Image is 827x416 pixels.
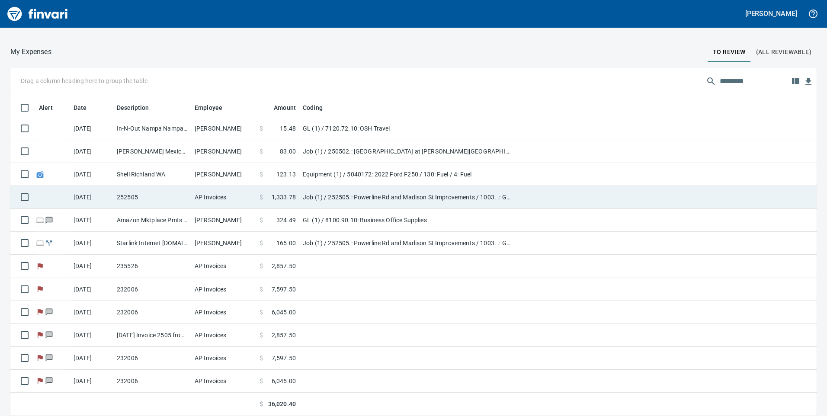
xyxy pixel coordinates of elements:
[35,240,45,246] span: Online transaction
[299,140,516,163] td: Job (1) / 250502.: [GEOGRAPHIC_DATA] at [PERSON_NAME][GEOGRAPHIC_DATA] / 1003. .: General Require...
[70,186,113,209] td: [DATE]
[5,3,70,24] img: Finvari
[272,285,296,294] span: 7,597.50
[280,124,296,133] span: 15.48
[21,77,147,85] p: Drag a column heading here to group the table
[70,117,113,140] td: [DATE]
[70,163,113,186] td: [DATE]
[191,209,256,232] td: [PERSON_NAME]
[191,140,256,163] td: [PERSON_NAME]
[35,286,45,291] span: Flagged
[117,102,149,113] span: Description
[113,232,191,255] td: Starlink Internet [DOMAIN_NAME] CA - 122nd
[756,47,811,58] span: (All Reviewable)
[113,186,191,209] td: 252505
[272,354,296,362] span: 7,597.50
[191,255,256,278] td: AP Invoices
[260,239,263,247] span: $
[263,102,296,113] span: Amount
[10,47,51,57] p: My Expenses
[272,377,296,385] span: 6,045.00
[260,354,263,362] span: $
[303,102,323,113] span: Coding
[45,332,54,337] span: Has messages
[70,324,113,347] td: [DATE]
[39,102,53,113] span: Alert
[272,308,296,317] span: 6,045.00
[113,140,191,163] td: [PERSON_NAME] Mexican Food Nampa ID
[35,217,45,223] span: Online transaction
[268,400,296,409] span: 36,020.40
[113,347,191,370] td: 232006
[191,186,256,209] td: AP Invoices
[35,355,45,361] span: Flagged
[35,378,45,384] span: Flagged
[299,186,516,209] td: Job (1) / 252505.: Powerline Rd and Madison St Improvements / 1003. .: General Requirements / 5: ...
[70,370,113,393] td: [DATE]
[35,309,45,314] span: Flagged
[191,278,256,301] td: AP Invoices
[70,209,113,232] td: [DATE]
[70,347,113,370] td: [DATE]
[45,309,54,314] span: Has messages
[272,262,296,270] span: 2,857.50
[276,170,296,179] span: 123.13
[70,232,113,255] td: [DATE]
[45,240,54,246] span: Split transaction
[113,324,191,347] td: [DATE] Invoice 2505 from [PERSON_NAME] Welding and Fabrication LLC (1-29609)
[70,255,113,278] td: [DATE]
[191,347,256,370] td: AP Invoices
[745,9,797,18] h5: [PERSON_NAME]
[70,140,113,163] td: [DATE]
[260,124,263,133] span: $
[113,209,191,232] td: Amazon Mktplace Pmts [DOMAIN_NAME][URL] WA
[195,102,222,113] span: Employee
[35,332,45,337] span: Flagged
[272,331,296,339] span: 2,857.50
[70,278,113,301] td: [DATE]
[260,285,263,294] span: $
[39,102,64,113] span: Alert
[35,263,45,269] span: Flagged
[45,217,54,223] span: Has messages
[299,117,516,140] td: GL (1) / 7120.72.10: OSH Travel
[713,47,746,58] span: To Review
[10,47,51,57] nav: breadcrumb
[195,102,234,113] span: Employee
[260,400,263,409] span: $
[260,147,263,156] span: $
[274,102,296,113] span: Amount
[272,193,296,202] span: 1,333.78
[260,308,263,317] span: $
[299,209,516,232] td: GL (1) / 8100.90.10: Business Office Supplies
[113,117,191,140] td: In-N-Out Nampa Nampa ID
[113,163,191,186] td: Shell Richland WA
[191,301,256,324] td: AP Invoices
[802,75,815,88] button: Download Table
[191,117,256,140] td: [PERSON_NAME]
[45,355,54,361] span: Has messages
[260,170,263,179] span: $
[113,370,191,393] td: 232006
[260,331,263,339] span: $
[117,102,160,113] span: Description
[191,163,256,186] td: [PERSON_NAME]
[45,378,54,384] span: Has messages
[113,301,191,324] td: 232006
[113,255,191,278] td: 235526
[74,102,98,113] span: Date
[191,370,256,393] td: AP Invoices
[74,102,87,113] span: Date
[260,193,263,202] span: $
[260,262,263,270] span: $
[70,301,113,324] td: [DATE]
[191,232,256,255] td: [PERSON_NAME]
[191,324,256,347] td: AP Invoices
[113,278,191,301] td: 232006
[280,147,296,156] span: 83.00
[789,75,802,88] button: Choose columns to display
[260,216,263,224] span: $
[303,102,334,113] span: Coding
[299,232,516,255] td: Job (1) / 252505.: Powerline Rd and Madison St Improvements / 1003. .: General Requirements / 5: ...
